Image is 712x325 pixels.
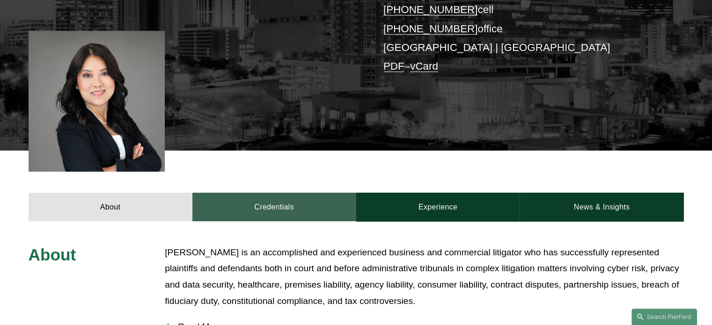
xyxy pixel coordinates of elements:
[410,60,438,72] a: vCard
[356,193,520,221] a: Experience
[383,60,404,72] a: PDF
[29,246,76,264] span: About
[383,23,478,35] a: [PHONE_NUMBER]
[165,245,683,309] p: [PERSON_NAME] is an accomplished and experienced business and commercial litigator who has succes...
[383,4,478,15] a: [PHONE_NUMBER]
[520,193,683,221] a: News & Insights
[192,193,356,221] a: Credentials
[29,193,192,221] a: About
[631,309,697,325] a: Search this site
